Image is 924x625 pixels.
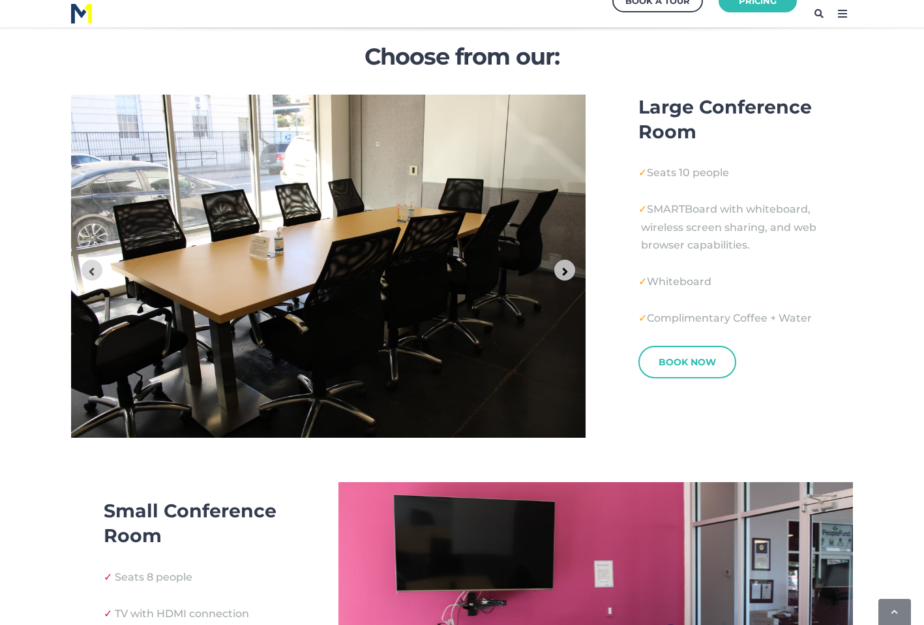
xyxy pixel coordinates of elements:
[554,260,575,281] button: Go to first slide
[70,95,586,438] img: IMG_0147
[638,166,729,179] span: Seats 10 people
[638,346,736,378] a: Book Now
[638,312,812,324] span: Complimentary Coffee + Water
[638,312,647,324] span: ✓
[104,498,318,547] h3: Small Conference Room
[638,95,853,144] h3: Large Conference Room
[115,571,192,583] span: Seats 8 people
[71,4,92,23] img: M1 Logo - Blue Letters - for Light Backgrounds-2
[71,95,586,446] section: Image carousel with 4 slides.
[70,95,586,438] div: 4 of 4
[638,203,824,251] span: SMARTBoard with whiteboard, wireless screen sharing, and web browser capabilities.
[115,607,249,620] span: TV with HDMI connection
[638,203,647,215] span: ✓
[638,166,647,179] span: ✓
[104,571,112,583] span: ✓
[82,260,102,281] button: Previous slide
[638,275,647,288] span: ✓
[104,607,112,620] span: ✓
[71,42,854,72] h2: Choose from our:
[638,275,711,288] span: Whiteboard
